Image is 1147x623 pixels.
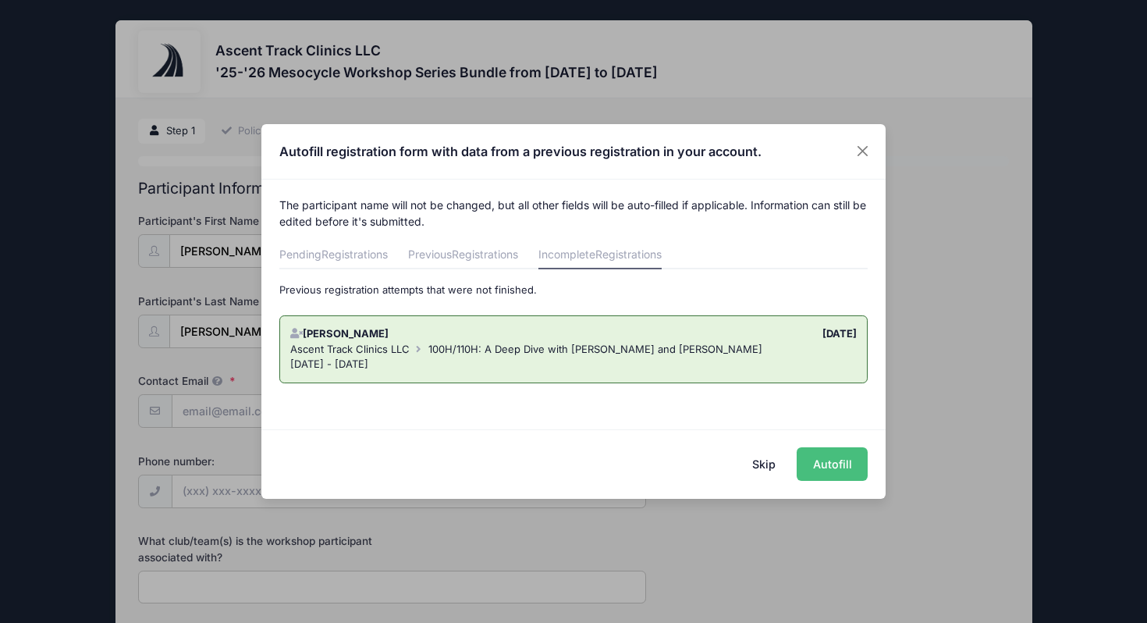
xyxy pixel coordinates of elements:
div: [DATE] - [DATE] [290,357,858,372]
div: [PERSON_NAME] [282,326,573,342]
button: Close [849,137,877,166]
a: Pending [279,241,388,269]
span: Registrations [452,247,518,261]
span: Registrations [321,247,388,261]
span: 100H/110H: A Deep Dive with [PERSON_NAME] and [PERSON_NAME] [428,343,762,355]
h4: Autofill registration form with data from a previous registration in your account. [279,142,762,161]
button: Skip [737,447,792,481]
p: The participant name will not be changed, but all other fields will be auto-filled if applicable.... [279,197,868,230]
div: [DATE] [573,326,865,342]
button: Autofill [797,447,868,481]
a: Incomplete [538,241,662,269]
p: Previous registration attempts that were not finished. [279,283,868,298]
span: Ascent Track Clinics LLC [290,343,410,355]
span: Registrations [595,247,662,261]
a: Previous [408,241,518,269]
